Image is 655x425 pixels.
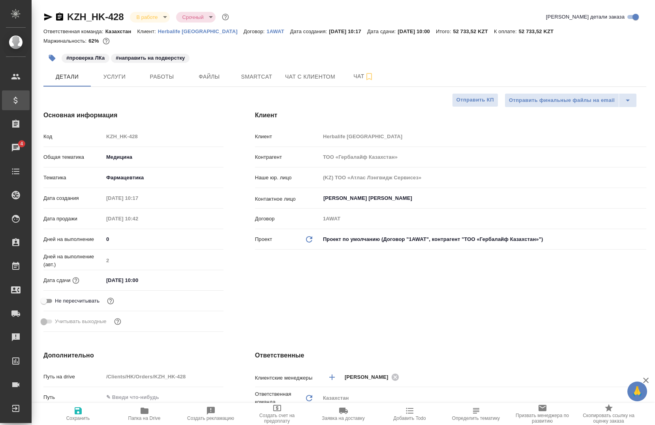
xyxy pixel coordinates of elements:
[576,403,642,425] button: Скопировать ссылку на оценку заказа
[320,131,646,142] input: Пустое поле
[43,38,88,44] p: Маржинальность:
[43,373,103,381] p: Путь на drive
[176,12,216,23] div: В работе
[105,296,116,306] button: Включи, если не хочешь, чтобы указанная дата сдачи изменилась после переставления заказа в 'Подтв...
[2,138,30,158] a: 4
[45,403,111,425] button: Сохранить
[55,297,99,305] span: Не пересчитывать
[320,213,646,224] input: Пустое поле
[43,276,71,284] p: Дата сдачи
[494,28,519,34] p: К оплате:
[456,96,494,105] span: Отправить КП
[255,390,304,406] p: Ответственная команда
[48,72,86,82] span: Детали
[15,140,28,148] span: 4
[453,28,494,34] p: 52 733,52 KZT
[255,174,320,182] p: Наше юр. лицо
[255,351,646,360] h4: Ответственные
[546,13,625,21] span: [PERSON_NAME] детали заказа
[329,28,367,34] p: [DATE] 10:17
[505,93,619,107] button: Отправить финальные файлы на email
[290,28,329,34] p: Дата создания:
[110,54,190,61] span: направить на подверстку
[255,235,272,243] p: Проект
[43,194,103,202] p: Дата создания
[43,49,61,67] button: Добавить тэг
[244,28,267,34] p: Договор:
[103,131,223,142] input: Пустое поле
[66,416,90,421] span: Сохранить
[103,192,173,204] input: Пустое поле
[43,393,103,401] p: Путь
[43,351,223,360] h4: Дополнительно
[143,72,181,82] span: Работы
[255,153,320,161] p: Контрагент
[101,36,111,46] button: 2633.06 RUB;
[631,383,644,400] span: 🙏
[103,150,223,164] div: Медицина
[43,12,53,22] button: Скопировать ссылку для ЯМессенджера
[111,403,178,425] button: Папка на Drive
[367,28,398,34] p: Дата сдачи:
[103,275,173,286] input: ✎ Введи что-нибудь
[509,403,576,425] button: Призвать менеджера по развитию
[345,71,383,81] span: Чат
[345,373,393,381] span: [PERSON_NAME]
[187,416,234,421] span: Создать рекламацию
[178,403,244,425] button: Создать рекламацию
[320,172,646,183] input: Пустое поле
[345,372,402,382] div: [PERSON_NAME]
[285,72,335,82] span: Чат с клиентом
[377,403,443,425] button: Добавить Todo
[190,72,228,82] span: Файлы
[103,171,223,184] div: Фармацевтика
[103,255,223,266] input: Пустое поле
[255,195,320,203] p: Контактное лицо
[436,28,453,34] p: Итого:
[130,12,169,23] div: В работе
[443,403,509,425] button: Определить тематику
[323,368,342,387] button: Добавить менеджера
[43,28,105,34] p: Ответственная команда:
[393,416,426,421] span: Добавить Todo
[103,233,223,245] input: ✎ Введи что-нибудь
[320,391,646,405] div: Казахстан
[627,382,647,401] button: 🙏
[96,72,133,82] span: Услуги
[43,215,103,223] p: Дата продажи
[66,54,105,62] p: #проверка ЛКа
[158,28,244,34] a: Herbalife [GEOGRAPHIC_DATA]
[505,93,637,107] div: split button
[452,416,500,421] span: Определить тематику
[43,174,103,182] p: Тематика
[43,235,103,243] p: Дней на выполнение
[238,72,276,82] span: Smartcat
[514,413,571,424] span: Призвать менеджера по развитию
[322,416,364,421] span: Заявка на доставку
[88,38,101,44] p: 62%
[642,197,644,199] button: Open
[103,213,173,224] input: Пустое поле
[103,371,223,382] input: Пустое поле
[180,14,206,21] button: Срочный
[398,28,436,34] p: [DATE] 10:00
[67,11,124,22] a: KZH_HK-428
[249,413,306,424] span: Создать счет на предоплату
[320,233,646,246] div: Проект по умолчанию (Договор "1AWAT", контрагент "ТОО «Гербалайф Казахстан»")
[310,403,377,425] button: Заявка на доставку
[255,374,320,382] p: Клиентские менеджеры
[244,403,310,425] button: Создать счет на предоплату
[43,111,223,120] h4: Основная информация
[255,133,320,141] p: Клиент
[580,413,637,424] span: Скопировать ссылку на оценку заказа
[255,111,646,120] h4: Клиент
[267,28,290,34] a: 1AWAT
[134,14,160,21] button: В работе
[55,318,107,325] span: Учитывать выходные
[220,12,231,22] button: Доп статусы указывают на важность/срочность заказа
[519,28,560,34] p: 52 733,52 KZT
[116,54,185,62] p: #направить на подверстку
[320,151,646,163] input: Пустое поле
[103,391,223,403] input: ✎ Введи что-нибудь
